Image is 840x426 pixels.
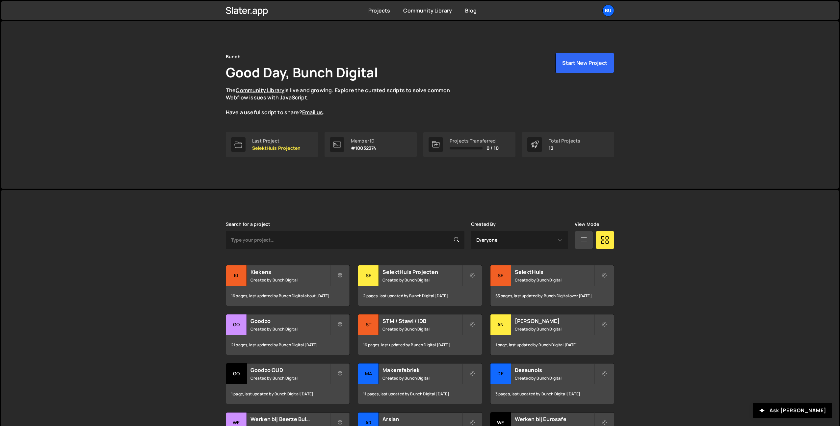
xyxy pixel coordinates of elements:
[250,277,330,283] small: Created by Bunch Digital
[602,5,614,16] a: Bu
[351,138,376,144] div: Member ID
[226,286,350,306] div: 16 pages, last updated by Bunch Digital about [DATE]
[515,366,594,374] h2: Desaunois
[358,265,379,286] div: Se
[226,63,378,81] h1: Good Day, Bunch Digital
[486,146,499,151] span: 0 / 10
[515,317,594,325] h2: [PERSON_NAME]
[490,265,614,306] a: Se SelektHuis Created by Bunch Digital 55 pages, last updated by Bunch Digital over [DATE]
[358,265,482,306] a: Se SelektHuis Projecten Created by Bunch Digital 2 pages, last updated by Bunch Digital [DATE]
[358,363,379,384] div: Ma
[252,138,301,144] div: Last Project
[490,363,511,384] div: De
[226,231,464,249] input: Type your project...
[250,366,330,374] h2: Goodzo OUD
[358,286,482,306] div: 2 pages, last updated by Bunch Digital [DATE]
[403,7,452,14] a: Community Library
[226,384,350,404] div: 1 page, last updated by Bunch Digital [DATE]
[226,265,350,306] a: Ki Kiekens Created by Bunch Digital 16 pages, last updated by Bunch Digital about [DATE]
[358,314,482,355] a: ST STM / Stawi / IDB Created by Bunch Digital 16 pages, last updated by Bunch Digital [DATE]
[490,363,614,404] a: De Desaunois Created by Bunch Digital 3 pages, last updated by Bunch Digital [DATE]
[490,286,614,306] div: 55 pages, last updated by Bunch Digital over [DATE]
[226,222,270,227] label: Search for a project
[226,335,350,355] div: 21 pages, last updated by Bunch Digital [DATE]
[549,138,580,144] div: Total Projects
[382,366,462,374] h2: Makersfabriek
[226,132,318,157] a: Last Project SelektHuis Projecten
[490,314,614,355] a: An [PERSON_NAME] Created by Bunch Digital 1 page, last updated by Bunch Digital [DATE]
[351,146,376,151] p: #10032374
[382,326,462,332] small: Created by Bunch Digital
[490,314,511,335] div: An
[450,138,499,144] div: Projects Transferred
[302,109,323,116] a: Email us
[549,146,580,151] p: 13
[226,314,350,355] a: Go Goodzo Created by Bunch Digital 21 pages, last updated by Bunch Digital [DATE]
[490,335,614,355] div: 1 page, last updated by Bunch Digital [DATE]
[382,415,462,423] h2: Arslan
[226,314,247,335] div: Go
[465,7,477,14] a: Blog
[226,87,463,116] p: The is live and growing. Explore the curated scripts to solve common Webflow issues with JavaScri...
[471,222,496,227] label: Created By
[555,53,614,73] button: Start New Project
[753,403,832,418] button: Ask [PERSON_NAME]
[382,277,462,283] small: Created by Bunch Digital
[515,277,594,283] small: Created by Bunch Digital
[358,363,482,404] a: Ma Makersfabriek Created by Bunch Digital 11 pages, last updated by Bunch Digital [DATE]
[252,146,301,151] p: SelektHuis Projecten
[575,222,599,227] label: View Mode
[226,265,247,286] div: Ki
[358,384,482,404] div: 11 pages, last updated by Bunch Digital [DATE]
[515,326,594,332] small: Created by Bunch Digital
[226,363,350,404] a: Go Goodzo OUD Created by Bunch Digital 1 page, last updated by Bunch Digital [DATE]
[382,375,462,381] small: Created by Bunch Digital
[358,314,379,335] div: ST
[250,326,330,332] small: Created by Bunch Digital
[226,363,247,384] div: Go
[515,268,594,276] h2: SelektHuis
[250,317,330,325] h2: Goodzo
[368,7,390,14] a: Projects
[358,335,482,355] div: 16 pages, last updated by Bunch Digital [DATE]
[250,375,330,381] small: Created by Bunch Digital
[382,268,462,276] h2: SelektHuis Projecten
[382,317,462,325] h2: STM / Stawi / IDB
[490,265,511,286] div: Se
[490,384,614,404] div: 3 pages, last updated by Bunch Digital [DATE]
[515,375,594,381] small: Created by Bunch Digital
[226,53,241,61] div: Bunch
[515,415,594,423] h2: Werken bij Eurosafe
[236,87,284,94] a: Community Library
[250,415,330,423] h2: Werken bij Beerze Bulten
[250,268,330,276] h2: Kiekens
